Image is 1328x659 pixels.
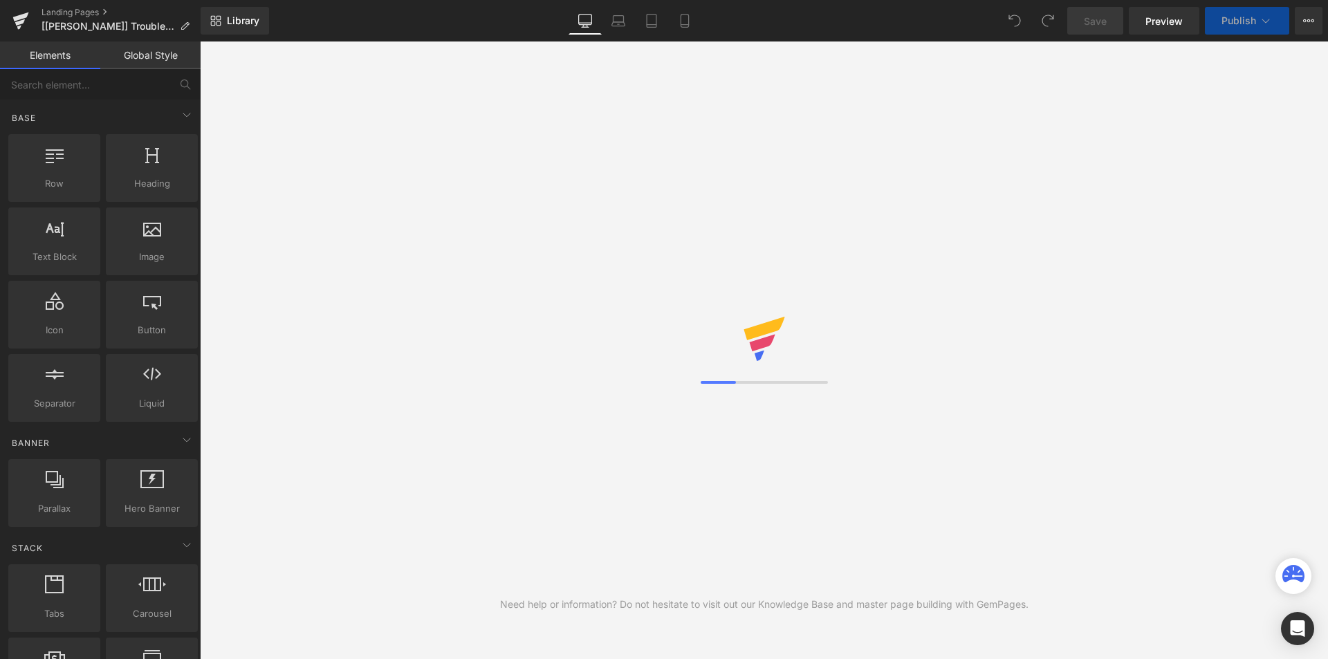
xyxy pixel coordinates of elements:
span: Button [110,323,194,337]
span: Base [10,111,37,124]
a: Landing Pages [41,7,201,18]
div: Open Intercom Messenger [1281,612,1314,645]
span: Library [227,15,259,27]
span: Preview [1145,14,1183,28]
button: Undo [1001,7,1029,35]
span: [[PERSON_NAME]] Troubleshoot Your FusionDock Max 2 [41,21,174,32]
div: Need help or information? Do not hesitate to visit out our Knowledge Base and master page buildin... [500,597,1029,612]
a: Mobile [668,7,701,35]
a: New Library [201,7,269,35]
span: Publish [1221,15,1256,26]
a: Desktop [569,7,602,35]
span: Banner [10,436,51,449]
a: Tablet [635,7,668,35]
button: More [1295,7,1322,35]
a: Global Style [100,41,201,69]
span: Stack [10,541,44,555]
button: Publish [1205,7,1289,35]
span: Icon [12,323,96,337]
span: Row [12,176,96,191]
span: Separator [12,396,96,411]
button: Redo [1034,7,1062,35]
a: Laptop [602,7,635,35]
span: Hero Banner [110,501,194,516]
span: Text Block [12,250,96,264]
span: Image [110,250,194,264]
a: Preview [1129,7,1199,35]
span: Heading [110,176,194,191]
span: Tabs [12,606,96,621]
span: Liquid [110,396,194,411]
span: Carousel [110,606,194,621]
span: Parallax [12,501,96,516]
span: Save [1084,14,1107,28]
